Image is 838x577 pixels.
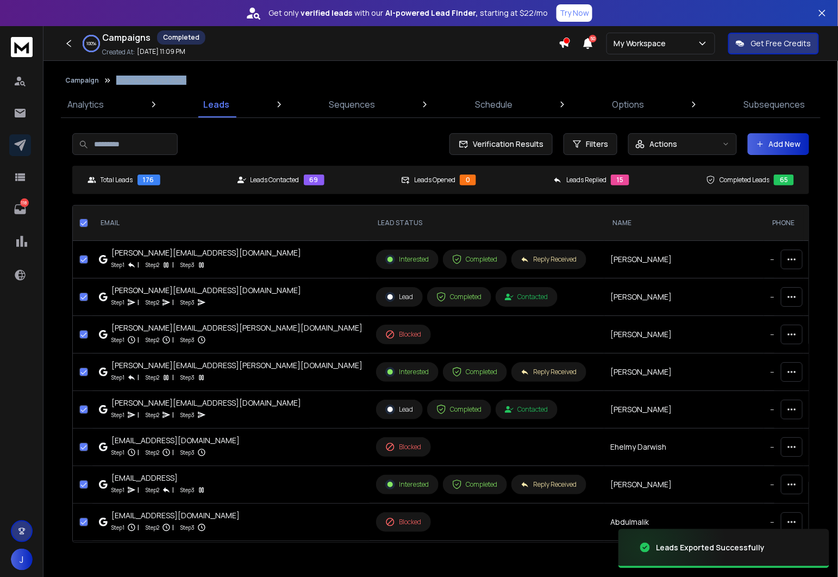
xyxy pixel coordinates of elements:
[112,510,240,521] div: [EMAIL_ADDRESS][DOMAIN_NAME]
[251,176,299,184] p: Leads Contacted
[203,98,229,111] p: Leads
[102,31,151,44] h1: Campaigns
[11,549,33,570] span: J
[112,522,125,533] p: Step 1
[138,522,140,533] p: |
[449,133,553,155] button: Verification Results
[112,297,125,308] p: Step 1
[505,405,548,414] div: Contacted
[11,37,33,57] img: logo
[764,504,804,541] td: --
[181,522,195,533] p: Step 3
[112,473,206,483] div: [EMAIL_ADDRESS]
[521,368,577,376] div: Reply Received
[116,76,186,85] p: OmniVerifier Pipl Users
[181,447,195,458] p: Step 3
[137,47,185,56] p: [DATE] 11:09 PM
[452,255,498,264] div: Completed
[656,542,765,553] div: Leads Exported Successfully
[112,485,125,495] p: Step 1
[157,30,205,45] div: Completed
[173,259,174,270] p: |
[370,206,604,241] th: LEAD STATUS
[65,76,99,85] button: Campaign
[329,98,376,111] p: Sequences
[138,372,140,383] p: |
[138,259,140,270] p: |
[9,198,31,220] a: 118
[181,372,195,383] p: Step 3
[604,504,764,541] td: Abdulmalik
[764,353,804,391] td: --
[385,367,429,377] div: Interested
[173,372,174,383] p: |
[92,206,370,241] th: EMAIL
[67,98,104,111] p: Analytics
[566,176,606,184] p: Leads Replied
[505,293,548,301] div: Contacted
[436,292,482,302] div: Completed
[604,429,764,466] td: Ehelmy Darwish
[146,410,160,420] p: Step 2
[521,480,577,489] div: Reply Received
[112,435,240,446] div: [EMAIL_ADDRESS][DOMAIN_NAME]
[586,139,608,150] span: Filters
[436,405,482,414] div: Completed
[138,485,140,495] p: |
[146,485,160,495] p: Step 2
[556,4,592,22] button: Try Now
[604,206,764,241] th: NAME
[764,206,804,241] th: Phone
[764,466,804,504] td: --
[604,466,764,504] td: [PERSON_NAME]
[521,255,577,264] div: Reply Received
[728,33,819,54] button: Get Free Credits
[181,410,195,420] p: Step 3
[323,91,382,117] a: Sequences
[560,8,589,18] p: Try Now
[173,485,174,495] p: |
[112,247,302,258] div: [PERSON_NAME][EMAIL_ADDRESS][DOMAIN_NAME]
[612,98,645,111] p: Options
[304,175,324,185] div: 69
[173,447,174,458] p: |
[181,297,195,308] p: Step 3
[744,98,805,111] p: Subsequences
[146,522,160,533] p: Step 2
[146,297,160,308] p: Step 2
[452,480,498,489] div: Completed
[564,133,617,155] button: Filters
[460,175,476,185] div: 0
[173,334,174,345] p: |
[774,175,794,185] div: 65
[611,175,629,185] div: 15
[764,391,804,429] td: --
[112,285,302,296] div: [PERSON_NAME][EMAIL_ADDRESS][DOMAIN_NAME]
[649,139,677,150] p: Actions
[138,410,140,420] p: |
[112,322,363,333] div: [PERSON_NAME][EMAIL_ADDRESS][PERSON_NAME][DOMAIN_NAME]
[173,410,174,420] p: |
[20,198,29,207] p: 118
[604,353,764,391] td: [PERSON_NAME]
[146,447,160,458] p: Step 2
[138,447,140,458] p: |
[606,91,651,117] a: Options
[173,297,174,308] p: |
[138,297,140,308] p: |
[146,259,160,270] p: Step 2
[385,292,414,302] div: Lead
[61,91,110,117] a: Analytics
[764,241,804,278] td: --
[146,372,160,383] p: Step 2
[604,391,764,429] td: [PERSON_NAME]
[112,334,125,345] p: Step 1
[173,522,174,533] p: |
[737,91,812,117] a: Subsequences
[137,175,160,185] div: 176
[112,398,302,408] div: [PERSON_NAME][EMAIL_ADDRESS][DOMAIN_NAME]
[748,133,809,155] button: Add New
[589,35,597,42] span: 50
[181,259,195,270] p: Step 3
[385,255,429,264] div: Interested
